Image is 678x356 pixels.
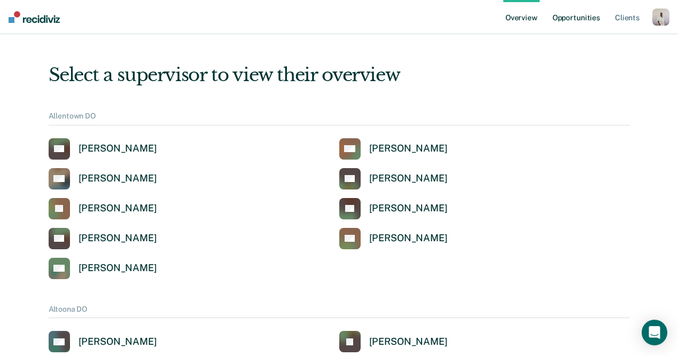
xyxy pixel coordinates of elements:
[369,202,448,215] div: [PERSON_NAME]
[79,202,157,215] div: [PERSON_NAME]
[79,336,157,348] div: [PERSON_NAME]
[49,305,630,319] div: Altoona DO
[339,331,448,352] a: [PERSON_NAME]
[49,64,630,86] div: Select a supervisor to view their overview
[49,258,157,279] a: [PERSON_NAME]
[369,232,448,244] div: [PERSON_NAME]
[339,138,448,160] a: [PERSON_NAME]
[49,112,630,125] div: Allentown DO
[79,232,157,244] div: [PERSON_NAME]
[49,228,157,249] a: [PERSON_NAME]
[369,143,448,155] div: [PERSON_NAME]
[339,168,448,189] a: [PERSON_NAME]
[339,198,448,219] a: [PERSON_NAME]
[9,11,60,23] img: Recidiviz
[369,172,448,185] div: [PERSON_NAME]
[369,336,448,348] div: [PERSON_NAME]
[49,138,157,160] a: [PERSON_NAME]
[642,320,667,345] div: Open Intercom Messenger
[49,168,157,189] a: [PERSON_NAME]
[339,228,448,249] a: [PERSON_NAME]
[79,172,157,185] div: [PERSON_NAME]
[49,198,157,219] a: [PERSON_NAME]
[49,331,157,352] a: [PERSON_NAME]
[79,143,157,155] div: [PERSON_NAME]
[79,262,157,274] div: [PERSON_NAME]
